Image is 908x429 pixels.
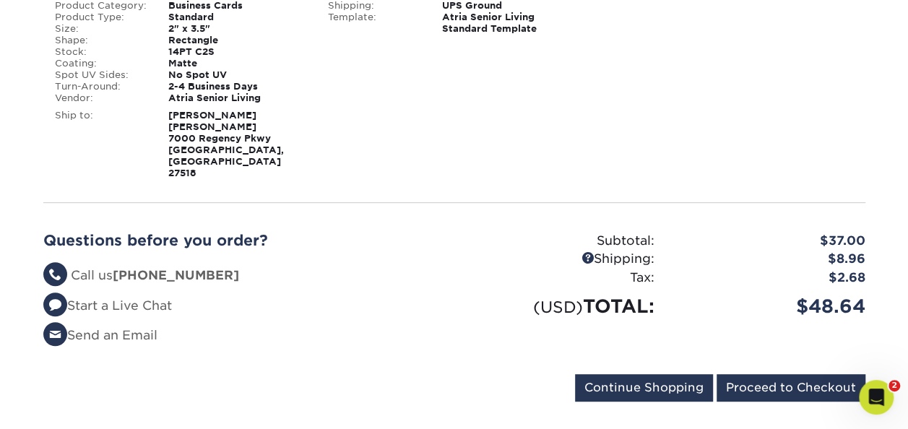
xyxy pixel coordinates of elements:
strong: [PHONE_NUMBER] [113,268,239,282]
div: Turn-Around: [44,81,158,92]
div: $48.64 [665,292,876,320]
input: Proceed to Checkout [717,374,865,402]
div: 14PT C2S [157,46,317,58]
a: Start a Live Chat [43,298,172,313]
div: Coating: [44,58,158,69]
div: No Spot UV [157,69,317,81]
div: Standard [157,12,317,23]
div: Stock: [44,46,158,58]
div: Spot UV Sides: [44,69,158,81]
div: $37.00 [665,232,876,251]
div: Rectangle [157,35,317,46]
input: Continue Shopping [575,374,713,402]
div: Atria Senior Living [157,92,317,104]
div: 2" x 3.5" [157,23,317,35]
div: Subtotal: [454,232,665,251]
small: (USD) [533,298,583,316]
div: Ship to: [44,110,158,179]
li: Call us [43,266,444,285]
a: Send an Email [43,328,157,342]
div: Product Type: [44,12,158,23]
span: 2 [888,380,900,391]
div: Atria Senior Living Standard Template [431,12,591,35]
div: TOTAL: [454,292,665,320]
iframe: Intercom live chat [859,380,894,415]
div: Size: [44,23,158,35]
div: Shape: [44,35,158,46]
div: Matte [157,58,317,69]
strong: [PERSON_NAME] [PERSON_NAME] 7000 Regency Pkwy [GEOGRAPHIC_DATA], [GEOGRAPHIC_DATA] 27518 [168,110,284,178]
iframe: Google Customer Reviews [4,385,123,424]
div: Shipping: [454,250,665,269]
div: $8.96 [665,250,876,269]
div: Tax: [454,269,665,287]
div: Vendor: [44,92,158,104]
h2: Questions before you order? [43,232,444,249]
div: Template: [317,12,431,35]
div: $2.68 [665,269,876,287]
div: 2-4 Business Days [157,81,317,92]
